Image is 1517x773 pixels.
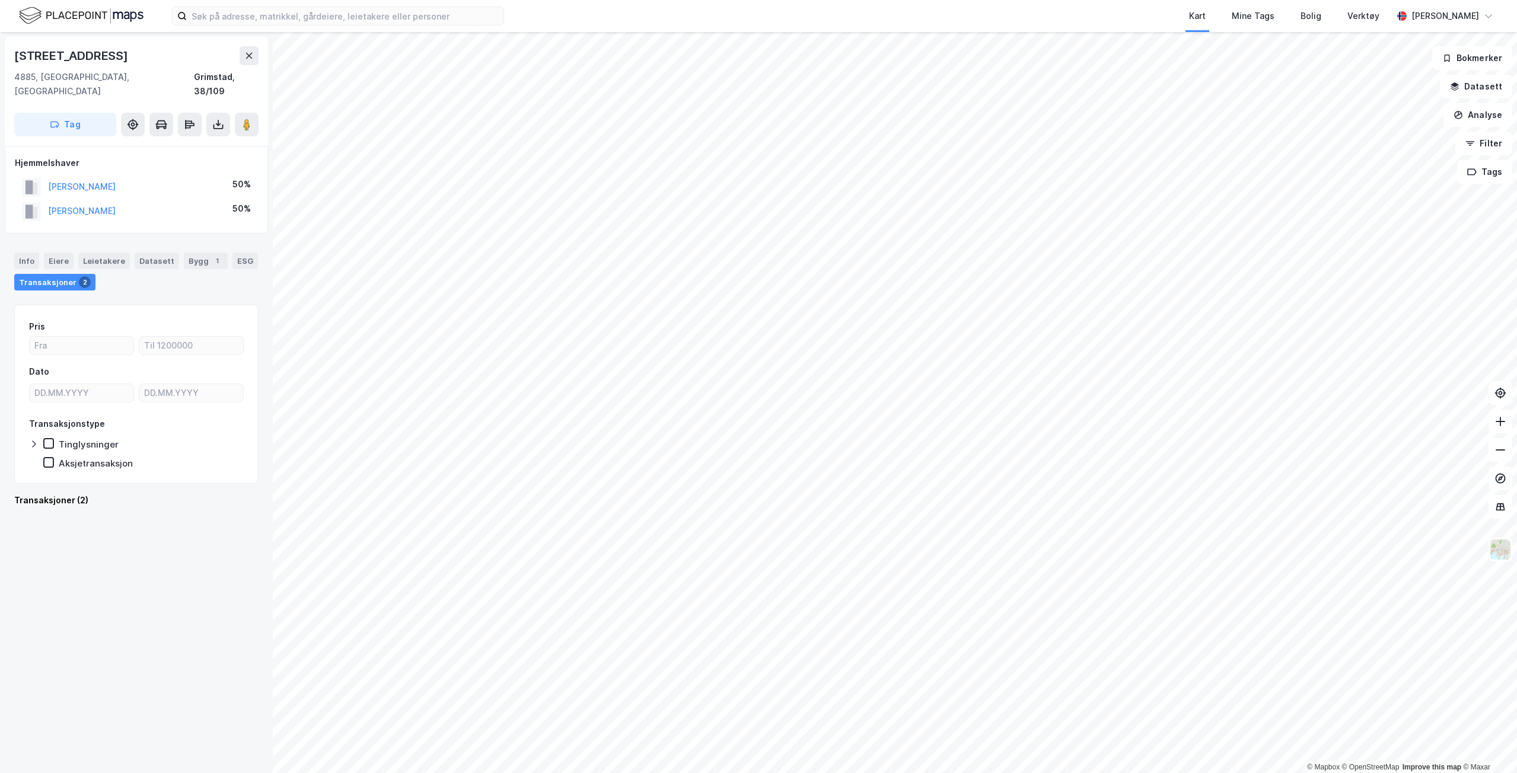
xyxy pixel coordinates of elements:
a: Mapbox [1307,763,1340,771]
div: 50% [232,202,251,216]
div: Transaksjonstype [29,417,105,431]
img: Z [1489,538,1512,561]
a: OpenStreetMap [1342,763,1400,771]
div: Tinglysninger [59,439,119,450]
div: Mine Tags [1232,9,1274,23]
div: Verktøy [1347,9,1379,23]
div: Kontrollprogram for chat [1458,716,1517,773]
div: [PERSON_NAME] [1411,9,1479,23]
input: Til 1200000 [139,337,243,354]
div: Info [14,253,39,269]
div: Transaksjoner [14,274,95,290]
div: Dato [29,365,49,379]
button: Tags [1457,160,1512,184]
div: 4885, [GEOGRAPHIC_DATA], [GEOGRAPHIC_DATA] [14,70,194,98]
img: logo.f888ab2527a4732fd821a326f86c7f29.svg [19,5,144,26]
div: Pris [29,320,45,334]
button: Bokmerker [1432,46,1512,70]
div: Aksjetransaksjon [59,458,133,469]
a: Improve this map [1403,763,1461,771]
div: 1 [211,255,223,267]
div: Datasett [135,253,179,269]
button: Datasett [1440,75,1512,98]
button: Analyse [1443,103,1512,127]
button: Tag [14,113,116,136]
div: 2 [79,276,91,288]
div: Bygg [184,253,228,269]
div: Kart [1189,9,1206,23]
div: Bolig [1301,9,1321,23]
input: Søk på adresse, matrikkel, gårdeiere, leietakere eller personer [187,7,503,25]
div: Eiere [44,253,74,269]
input: Fra [30,337,133,354]
input: DD.MM.YYYY [30,384,133,402]
button: Filter [1455,132,1512,155]
div: 50% [232,177,251,191]
input: DD.MM.YYYY [139,384,243,402]
iframe: Chat Widget [1458,716,1517,773]
div: Transaksjoner (2) [14,493,259,507]
div: Hjemmelshaver [15,156,258,170]
div: Leietakere [78,253,130,269]
div: Grimstad, 38/109 [194,70,259,98]
div: ESG [232,253,258,269]
div: [STREET_ADDRESS] [14,46,130,65]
